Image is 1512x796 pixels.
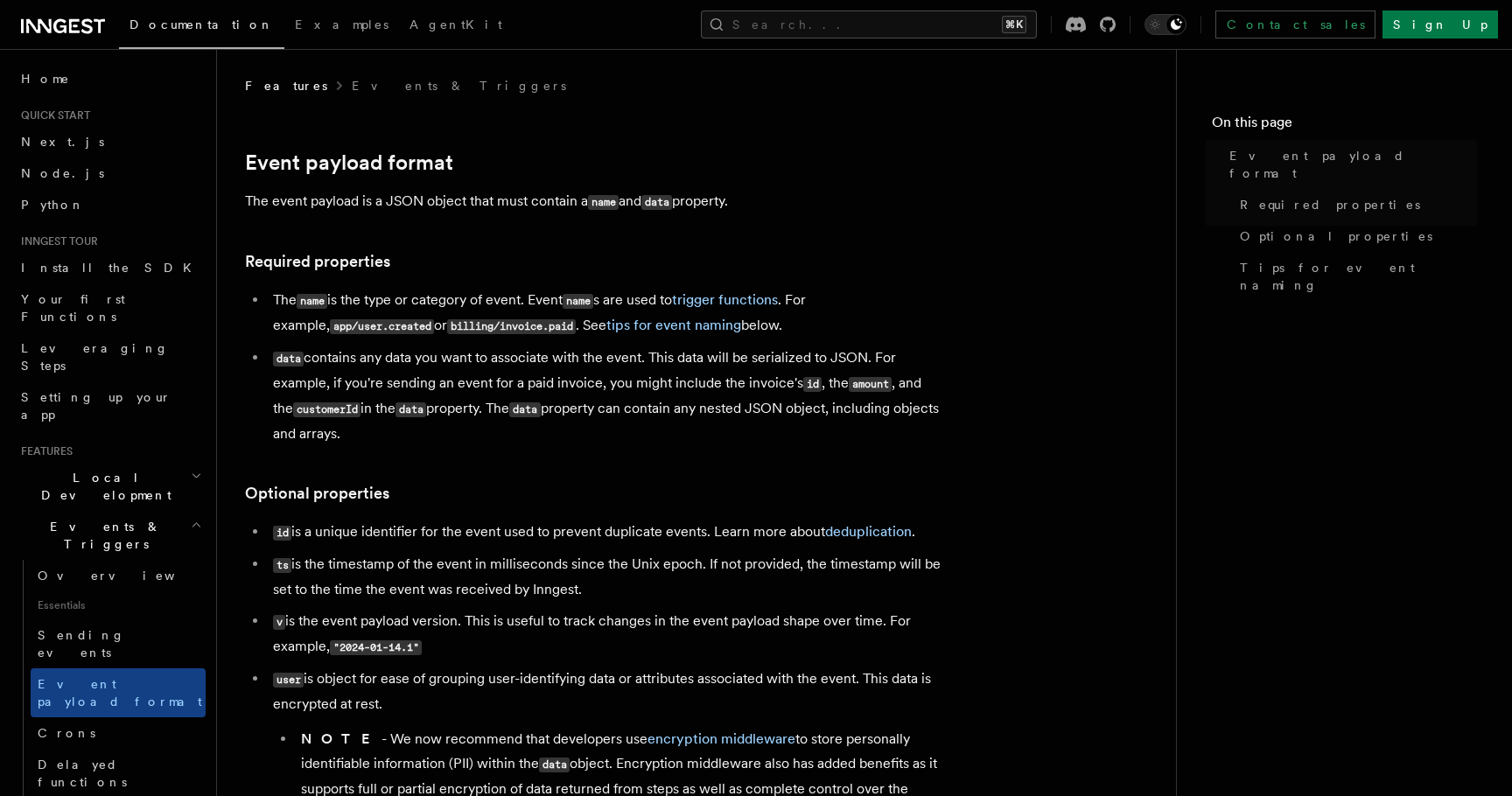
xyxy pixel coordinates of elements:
span: Local Development [14,469,191,504]
code: data [539,758,570,772]
code: data [641,195,672,210]
a: Crons [31,717,206,749]
code: data [395,402,426,417]
span: Event payload format [1229,147,1477,182]
a: Overview [31,560,206,591]
code: data [273,352,304,367]
code: id [273,526,291,541]
a: trigger functions [672,291,778,308]
code: name [588,195,619,210]
span: Required properties [1240,196,1420,213]
h4: On this page [1212,112,1477,140]
span: Next.js [21,135,104,149]
a: Optional properties [245,481,389,506]
a: Event payload format [1222,140,1477,189]
p: The event payload is a JSON object that must contain a and property. [245,189,945,214]
code: "2024-01-14.1" [330,640,422,655]
code: data [509,402,540,417]
a: Python [14,189,206,220]
span: Documentation [129,17,274,31]
button: Local Development [14,462,206,511]
span: Python [21,198,85,212]
span: Event payload format [38,677,202,709]
a: Sending events [31,619,206,668]
button: Events & Triggers [14,511,206,560]
span: Crons [38,726,95,740]
li: is the timestamp of the event in milliseconds since the Unix epoch. If not provided, the timestam... [268,552,945,602]
span: Delayed functions [38,758,127,789]
span: Your first Functions [21,292,125,324]
span: Overview [38,569,218,583]
code: app/user.created [330,319,434,334]
code: amount [849,377,892,392]
a: Leveraging Steps [14,332,206,381]
code: name [297,294,327,309]
span: Optional properties [1240,227,1432,245]
a: Required properties [245,249,390,274]
a: Events & Triggers [352,77,566,94]
a: encryption middleware [647,730,795,747]
code: ts [273,558,291,573]
a: Required properties [1233,189,1477,220]
span: Tips for event naming [1240,259,1477,294]
a: Sign Up [1382,10,1498,38]
button: Toggle dark mode [1144,14,1186,35]
a: Next.js [14,126,206,157]
a: Contact sales [1215,10,1375,38]
li: is a unique identifier for the event used to prevent duplicate events. Learn more about . [268,520,945,545]
span: Examples [295,17,388,31]
span: Home [21,70,70,87]
span: Features [245,77,327,94]
a: deduplication [825,523,912,540]
span: Essentials [31,591,206,619]
code: customerId [293,402,360,417]
code: name [563,294,593,309]
code: user [273,673,304,688]
a: Your first Functions [14,283,206,332]
a: Install the SDK [14,252,206,283]
code: v [273,615,285,630]
span: Install the SDK [21,261,202,275]
code: id [803,377,822,392]
kbd: ⌘K [1002,16,1026,33]
span: Node.js [21,166,104,180]
li: The is the type or category of event. Event s are used to . For example, or . See below. [268,288,945,339]
span: Sending events [38,628,125,660]
span: Inngest tour [14,234,98,248]
li: contains any data you want to associate with the event. This data will be serialized to JSON. For... [268,346,945,446]
a: tips for event naming [606,317,741,333]
a: Optional properties [1233,220,1477,252]
a: Tips for event naming [1233,252,1477,301]
a: Event payload format [245,150,453,175]
a: AgentKit [399,5,513,47]
a: Examples [284,5,399,47]
a: Node.js [14,157,206,189]
strong: NOTE [301,730,381,747]
span: Events & Triggers [14,518,191,553]
a: Setting up your app [14,381,206,430]
a: Home [14,63,206,94]
button: Search...⌘K [701,10,1037,38]
li: is the event payload version. This is useful to track changes in the event payload shape over tim... [268,609,945,660]
span: Quick start [14,108,90,122]
span: Setting up your app [21,390,171,422]
span: Leveraging Steps [21,341,169,373]
a: Event payload format [31,668,206,717]
span: Features [14,444,73,458]
a: Documentation [119,5,284,49]
code: billing/invoice.paid [447,319,576,334]
span: AgentKit [409,17,502,31]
